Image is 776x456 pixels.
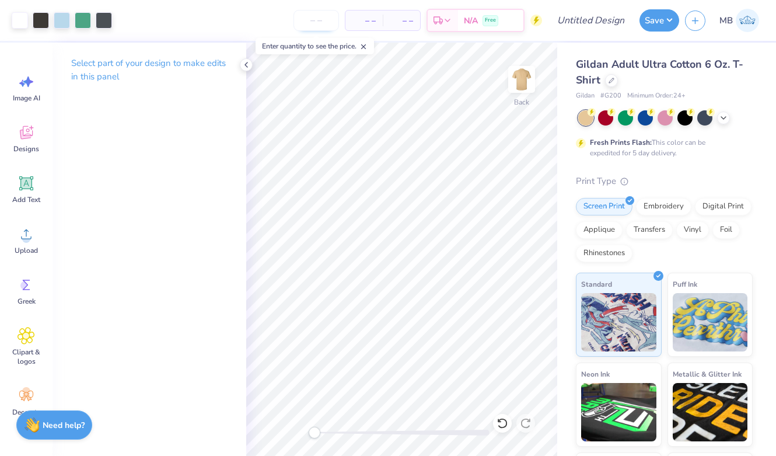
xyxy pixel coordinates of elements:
img: Back [510,68,533,91]
div: Enter quantity to see the price. [256,38,374,54]
div: Back [514,97,529,107]
span: Clipart & logos [7,347,46,366]
div: Digital Print [695,198,751,215]
span: Metallic & Glitter Ink [673,368,742,380]
span: Upload [15,246,38,255]
span: Free [485,16,496,25]
span: Neon Ink [581,368,610,380]
span: # G200 [600,91,621,101]
span: Designs [13,144,39,154]
input: – – [293,10,339,31]
button: Save [639,9,679,32]
span: Image AI [13,93,40,103]
img: Metallic & Glitter Ink [673,383,748,441]
span: Gildan Adult Ultra Cotton 6 Oz. T-Shirt [576,57,743,87]
span: Add Text [12,195,40,204]
div: Rhinestones [576,245,632,262]
span: – – [390,15,413,27]
span: Puff Ink [673,278,697,290]
div: Embroidery [636,198,691,215]
img: Neon Ink [581,383,656,441]
span: Greek [18,297,36,306]
div: Foil [712,221,740,239]
span: N/A [464,15,478,27]
img: Mehr Bhatia [736,9,759,32]
strong: Fresh Prints Flash: [590,138,652,147]
img: Puff Ink [673,293,748,351]
strong: Need help? [43,420,85,431]
div: Transfers [626,221,673,239]
span: Standard [581,278,612,290]
div: Print Type [576,175,753,188]
div: Screen Print [576,198,632,215]
img: Standard [581,293,656,351]
a: MB [714,9,764,32]
span: Gildan [576,91,595,101]
span: Decorate [12,408,40,417]
div: Vinyl [676,221,709,239]
span: – – [352,15,376,27]
input: Untitled Design [548,9,634,32]
p: Select part of your design to make edits in this panel [71,57,228,83]
div: This color can be expedited for 5 day delivery. [590,137,733,158]
span: MB [719,14,733,27]
span: Minimum Order: 24 + [627,91,686,101]
div: Applique [576,221,623,239]
div: Accessibility label [309,427,320,438]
